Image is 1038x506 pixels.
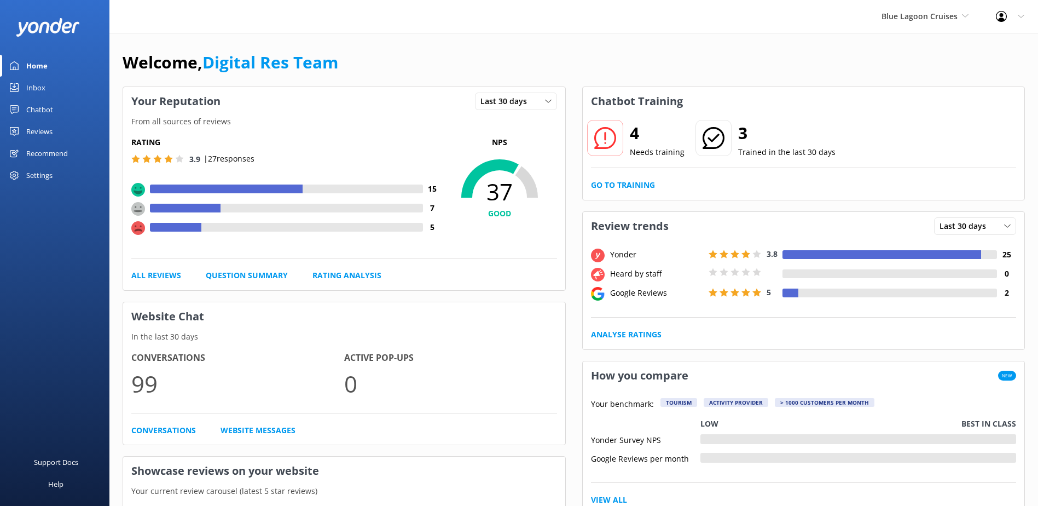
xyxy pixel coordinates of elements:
a: Rating Analysis [312,269,381,281]
h4: GOOD [442,208,557,220]
h1: Welcome, [123,49,338,76]
a: Conversations [131,424,196,436]
p: NPS [442,136,557,148]
h3: Your Reputation [123,87,229,116]
h4: 2 [997,287,1016,299]
img: yonder-white-logo.png [16,18,79,36]
p: Your current review carousel (latest 5 star reviews) [123,485,565,497]
p: | 27 responses [204,153,254,165]
h2: 4 [630,120,685,146]
h4: 15 [423,183,442,195]
h3: Showcase reviews on your website [123,457,565,485]
h3: Website Chat [123,302,565,331]
div: Activity Provider [704,398,768,407]
div: Support Docs [34,451,78,473]
a: Analyse Ratings [591,329,662,341]
span: 3.9 [189,154,200,164]
span: New [998,371,1016,381]
p: Needs training [630,146,685,158]
h4: 0 [997,268,1016,280]
a: Digital Res Team [202,51,338,73]
span: Blue Lagoon Cruises [882,11,958,21]
div: Yonder [607,249,706,261]
div: Inbox [26,77,45,99]
div: Yonder Survey NPS [591,434,700,444]
span: 3.8 [767,249,778,259]
div: Reviews [26,120,53,142]
div: > 1000 customers per month [775,398,874,407]
h4: 5 [423,221,442,233]
div: Google Reviews [607,287,706,299]
a: All Reviews [131,269,181,281]
p: Your benchmark: [591,398,654,411]
div: Heard by staff [607,268,706,280]
h4: Conversations [131,351,344,365]
h4: 25 [997,249,1016,261]
div: Tourism [660,398,697,407]
p: In the last 30 days [123,331,565,343]
p: 99 [131,365,344,402]
h5: Rating [131,136,442,148]
h3: Review trends [583,212,677,240]
p: 0 [344,365,557,402]
div: Home [26,55,48,77]
div: Help [48,473,63,495]
span: 5 [767,287,771,297]
div: Recommend [26,142,68,164]
p: From all sources of reviews [123,116,565,128]
h3: Chatbot Training [583,87,691,116]
span: Last 30 days [940,220,993,232]
a: Go to Training [591,179,655,191]
h3: How you compare [583,361,697,390]
p: Low [700,418,718,430]
span: 37 [442,178,557,205]
p: Best in class [961,418,1016,430]
span: Last 30 days [480,95,534,107]
a: Website Messages [221,424,295,436]
h4: 7 [423,202,442,214]
div: Google Reviews per month [591,453,700,463]
h2: 3 [738,120,836,146]
a: View All [591,494,627,506]
div: Chatbot [26,99,53,120]
a: Question Summary [206,269,288,281]
p: Trained in the last 30 days [738,146,836,158]
h4: Active Pop-ups [344,351,557,365]
div: Settings [26,164,53,186]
